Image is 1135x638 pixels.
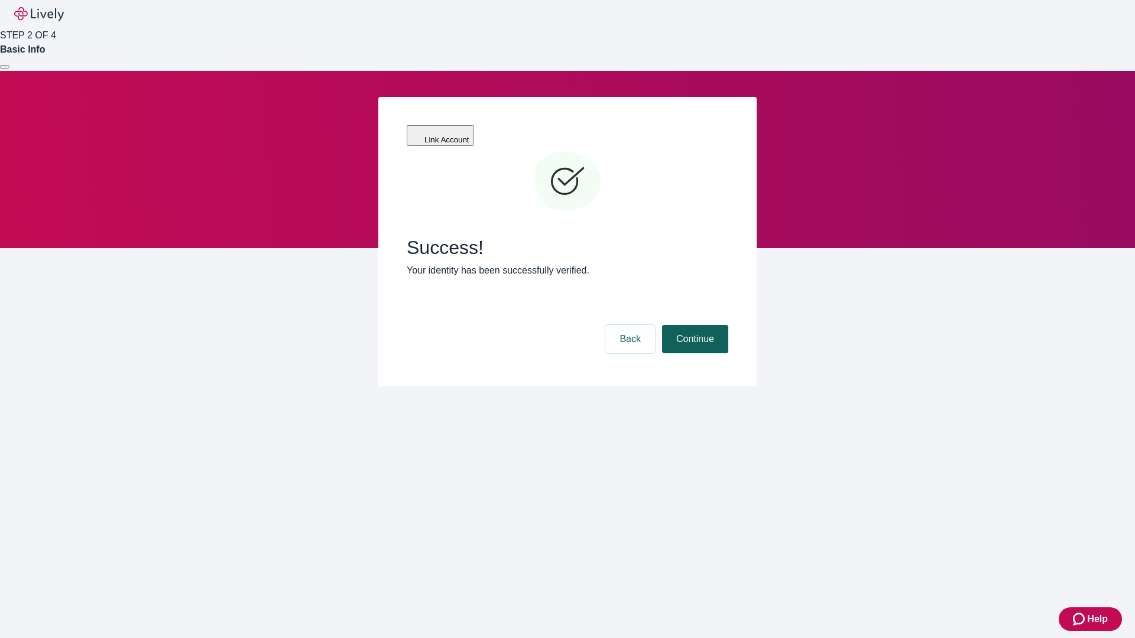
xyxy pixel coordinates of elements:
svg: Checkmark icon [532,147,603,217]
span: Help [1087,612,1108,626]
img: Lively [14,7,64,21]
button: Zendesk support iconHelp [1059,607,1122,631]
p: Your identity has been successfully verified. [407,263,728,278]
span: Success! [407,236,728,259]
svg: Zendesk support icon [1073,612,1087,626]
button: Continue [662,325,728,353]
button: Back [605,325,655,353]
button: Link Account [407,125,474,146]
